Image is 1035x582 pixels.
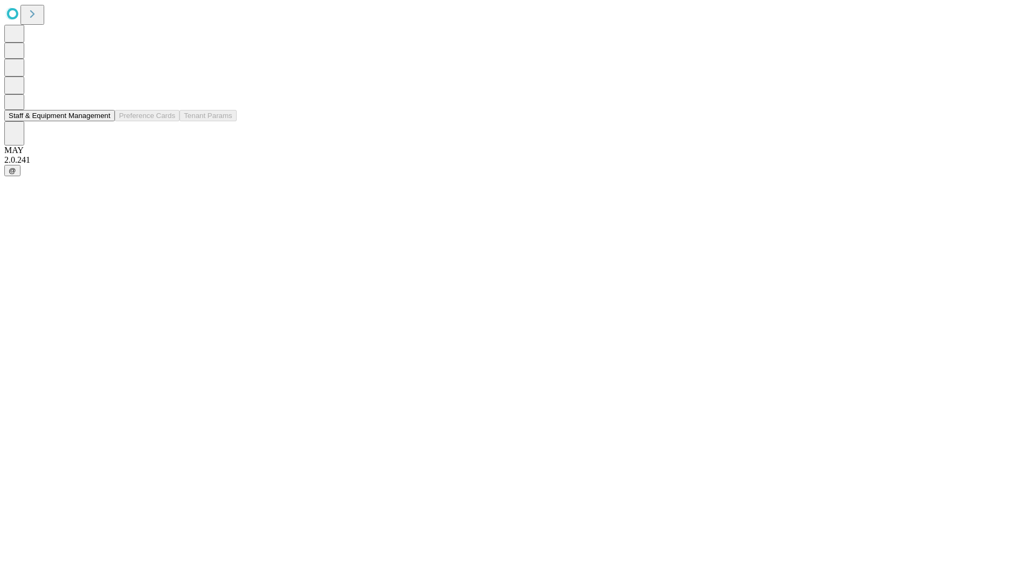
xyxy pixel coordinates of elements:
[4,145,1031,155] div: MAY
[4,155,1031,165] div: 2.0.241
[9,167,16,175] span: @
[180,110,237,121] button: Tenant Params
[4,110,115,121] button: Staff & Equipment Management
[115,110,180,121] button: Preference Cards
[4,165,20,176] button: @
